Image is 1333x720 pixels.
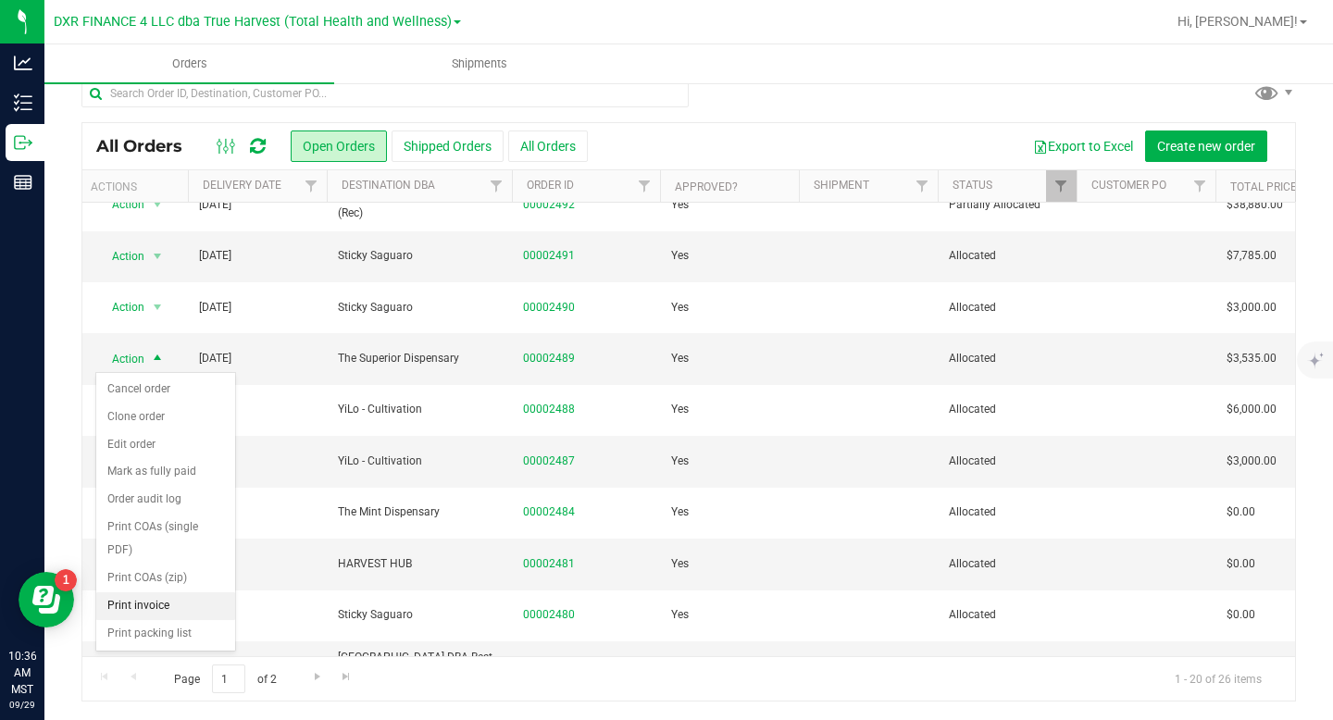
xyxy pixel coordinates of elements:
[338,649,501,684] span: [GEOGRAPHIC_DATA] DBA Best Dispensary MESA
[338,299,501,317] span: Sticky Saguaro
[338,453,501,470] span: YiLo - Cultivation
[1145,130,1267,162] button: Create new order
[949,350,1065,367] span: Allocated
[671,247,689,265] span: Yes
[14,173,32,192] inline-svg: Reports
[96,486,235,514] li: Order audit log
[1021,130,1145,162] button: Export to Excel
[95,243,145,269] span: Action
[1227,453,1277,470] span: $3,000.00
[203,179,281,192] a: Delivery Date
[146,192,169,217] span: select
[96,565,235,592] li: Print COAs (zip)
[953,179,992,192] a: Status
[1227,555,1255,573] span: $0.00
[14,133,32,152] inline-svg: Outbound
[96,431,235,459] li: Edit order
[1227,401,1277,418] span: $6,000.00
[146,653,169,679] span: select
[523,350,575,367] a: 00002489
[949,555,1065,573] span: Allocated
[199,299,231,317] span: [DATE]
[146,294,169,320] span: select
[1227,247,1277,265] span: $7,785.00
[508,130,588,162] button: All Orders
[96,403,235,431] li: Clone order
[392,130,504,162] button: Shipped Orders
[342,179,435,192] a: Destination DBA
[333,664,360,689] a: Go to the last page
[523,453,575,470] a: 00002487
[146,346,169,372] span: select
[95,346,145,372] span: Action
[949,299,1065,317] span: Allocated
[1046,170,1077,202] a: Filter
[44,44,334,83] a: Orders
[296,170,327,202] a: Filter
[14,54,32,72] inline-svg: Analytics
[1185,170,1215,202] a: Filter
[8,698,36,712] p: 09/29
[675,180,738,193] a: Approved?
[96,376,235,403] li: Cancel order
[338,247,501,265] span: Sticky Saguaro
[1227,606,1255,624] span: $0.00
[671,453,689,470] span: Yes
[1227,299,1277,317] span: $3,000.00
[199,196,231,214] span: [DATE]
[1160,664,1277,692] span: 1 - 20 of 26 items
[1230,180,1297,193] a: Total Price
[147,56,232,72] span: Orders
[291,130,387,162] button: Open Orders
[338,187,501,222] span: Legacy & Co, Inc. / JARS Distro (Rec)
[523,401,575,418] a: 00002488
[338,401,501,418] span: YiLo - Cultivation
[949,503,1065,521] span: Allocated
[81,80,689,107] input: Search Order ID, Destination, Customer PO...
[671,350,689,367] span: Yes
[523,503,575,521] a: 00002484
[949,453,1065,470] span: Allocated
[907,170,938,202] a: Filter
[19,572,74,627] iframe: Resource center
[334,44,624,83] a: Shipments
[671,401,689,418] span: Yes
[671,196,689,214] span: Yes
[1157,139,1255,154] span: Create new order
[527,179,574,192] a: Order ID
[14,93,32,112] inline-svg: Inventory
[158,664,292,693] span: Page of 2
[1227,350,1277,367] span: $3,535.00
[629,170,660,202] a: Filter
[523,606,575,624] a: 00002480
[338,606,501,624] span: Sticky Saguaro
[949,606,1065,624] span: Allocated
[481,170,512,202] a: Filter
[96,592,235,620] li: Print invoice
[95,192,145,217] span: Action
[91,180,181,193] div: Actions
[95,294,145,320] span: Action
[949,401,1065,418] span: Allocated
[96,136,201,156] span: All Orders
[671,503,689,521] span: Yes
[8,648,36,698] p: 10:36 AM MST
[949,196,1065,214] span: Partially Allocated
[1227,196,1283,214] span: $38,880.00
[523,196,575,214] a: 00002492
[95,653,145,679] span: Action
[427,56,532,72] span: Shipments
[338,503,501,521] span: The Mint Dispensary
[338,555,501,573] span: HARVEST HUB
[671,606,689,624] span: Yes
[199,247,231,265] span: [DATE]
[1227,503,1255,521] span: $0.00
[523,247,575,265] a: 00002491
[96,514,235,565] li: Print COAs (single PDF)
[96,620,235,648] li: Print packing list
[212,664,245,693] input: 1
[671,299,689,317] span: Yes
[304,664,330,689] a: Go to the next page
[199,350,231,367] span: [DATE]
